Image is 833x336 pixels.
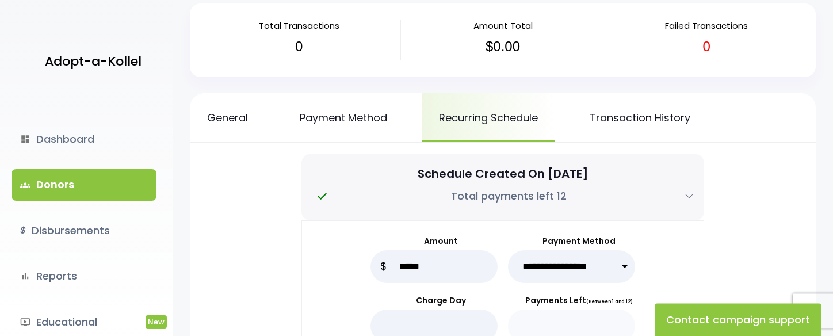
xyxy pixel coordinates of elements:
span: groups [20,180,30,190]
p: $ [370,250,396,283]
i: $ [20,223,26,239]
p: Total payments left 12 [451,187,567,205]
span: (Between 1 and 12) [586,299,633,305]
label: Payments Left [508,295,635,307]
span: Total Transactions [259,20,339,32]
a: Transaction History [572,93,708,142]
button: Contact campaign support [655,303,821,336]
i: bar_chart [20,271,30,281]
a: bar_chartReports [12,261,156,292]
a: General [190,93,265,142]
h3: 0 [206,39,392,55]
a: Adopt-a-Kollel [39,33,142,89]
span: New [146,315,167,329]
a: $Disbursements [12,215,156,246]
a: Payment Method [282,93,404,142]
i: ondemand_video [20,317,30,327]
a: groupsDonors [12,169,156,200]
a: dashboardDashboard [12,124,156,155]
label: Amount [370,235,498,247]
span: Failed Transactions [665,20,748,32]
p: Schedule Created On [DATE] [312,165,694,183]
h3: $0.00 [410,39,595,55]
p: Adopt-a-Kollel [45,50,142,73]
a: Recurring Schedule [422,93,555,142]
i: dashboard [20,134,30,144]
button: Schedule Created On [DATE] Total payments left 12 [301,154,704,220]
label: Charge Day [370,295,498,307]
h3: 0 [614,39,800,55]
span: Amount Total [473,20,533,32]
label: Payment Method [508,235,635,247]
